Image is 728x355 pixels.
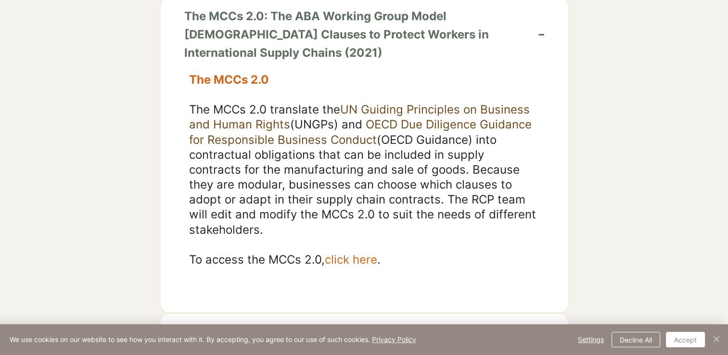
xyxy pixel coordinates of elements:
[189,253,381,266] span: To access the MCCs 2.0, .
[711,333,722,345] img: Close
[612,332,660,347] button: Decline All
[189,102,530,131] a: UN Guiding Principles on Business and Human Rights
[184,323,514,342] span: The SMCs: The Supplier Model Contract Clauses 1.0
[184,7,514,63] span: The MCCs 2.0: The ABA Working Group Model [DEMOGRAPHIC_DATA] Clauses to Protect Workers in Intern...
[189,73,269,87] a: The MCCs 2.0
[325,253,377,266] a: click here
[666,332,705,347] button: Accept
[160,72,568,313] div: The MCCs 2.0: The ABA Working Group Model [DEMOGRAPHIC_DATA] Clauses to Protect Workers in Intern...
[189,102,536,237] span: The MCCs 2.0 translate the (UNGPs) and (OECD Guidance) into contractual obligations that can be i...
[578,332,604,347] span: Settings
[372,335,416,343] a: Privacy Policy
[160,314,568,351] button: The SMCs: The Supplier Model Contract Clauses 1.0
[711,332,722,347] button: Close
[10,335,416,344] span: We use cookies on our website to see how you interact with it. By accepting, you agree to our use...
[189,117,532,146] a: OECD Due Diligence Guidance for Responsible Business Conduct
